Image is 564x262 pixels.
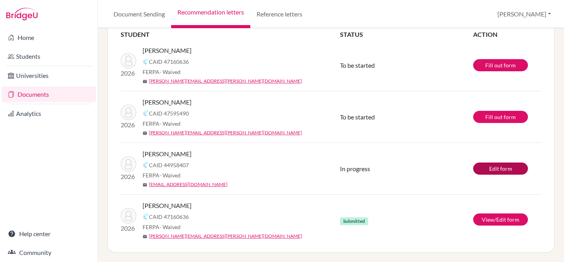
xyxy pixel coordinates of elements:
img: Alwani, Krish [121,208,136,224]
a: Help center [2,226,96,242]
span: mail [143,182,147,187]
a: [EMAIL_ADDRESS][DOMAIN_NAME] [149,181,228,188]
a: Home [2,30,96,45]
a: Fill out form [473,111,528,123]
th: STATUS [340,29,473,40]
span: - Waived [159,120,181,127]
a: Edit form [473,163,528,175]
span: FERPA [143,223,181,231]
span: To be started [340,113,375,121]
p: 2026 [121,172,136,181]
span: [PERSON_NAME] [143,98,192,107]
a: Analytics [2,106,96,121]
a: [PERSON_NAME][EMAIL_ADDRESS][PERSON_NAME][DOMAIN_NAME] [149,129,302,136]
span: FERPA [143,171,181,179]
span: mail [143,131,147,136]
span: mail [143,79,147,84]
span: In progress [340,165,370,172]
a: Community [2,245,96,260]
img: Bridge-U [6,8,38,20]
th: ACTION [473,29,542,40]
p: 2026 [121,69,136,78]
p: 2026 [121,224,136,233]
img: Premchandani, Aarav [121,105,136,120]
a: Fill out form [473,59,528,71]
a: Documents [2,87,96,102]
span: mail [143,234,147,239]
span: CAID 47160636 [149,58,189,66]
span: To be started [340,61,375,69]
span: - Waived [159,69,181,75]
span: [PERSON_NAME] [143,149,192,159]
span: FERPA [143,68,181,76]
a: View/Edit form [473,213,528,226]
span: CAID 47595490 [149,109,189,117]
img: Common App logo [143,213,149,220]
span: CAID 44958407 [149,161,189,169]
span: - Waived [159,224,181,230]
span: FERPA [143,119,181,128]
a: Universities [2,68,96,83]
th: STUDENT [120,29,340,40]
span: [PERSON_NAME] [143,201,192,210]
button: [PERSON_NAME] [494,7,555,22]
span: - Waived [159,172,181,179]
a: Students [2,49,96,64]
img: Alwani, Krish [121,53,136,69]
p: 2026 [121,120,136,130]
span: CAID 47160636 [149,213,189,221]
a: [PERSON_NAME][EMAIL_ADDRESS][PERSON_NAME][DOMAIN_NAME] [149,233,302,240]
span: [PERSON_NAME] [143,46,192,55]
img: Common App logo [143,110,149,116]
a: [PERSON_NAME][EMAIL_ADDRESS][PERSON_NAME][DOMAIN_NAME] [149,78,302,85]
span: Submitted [340,217,368,225]
img: Varde, Athena [121,156,136,172]
img: Common App logo [143,58,149,65]
img: Common App logo [143,162,149,168]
